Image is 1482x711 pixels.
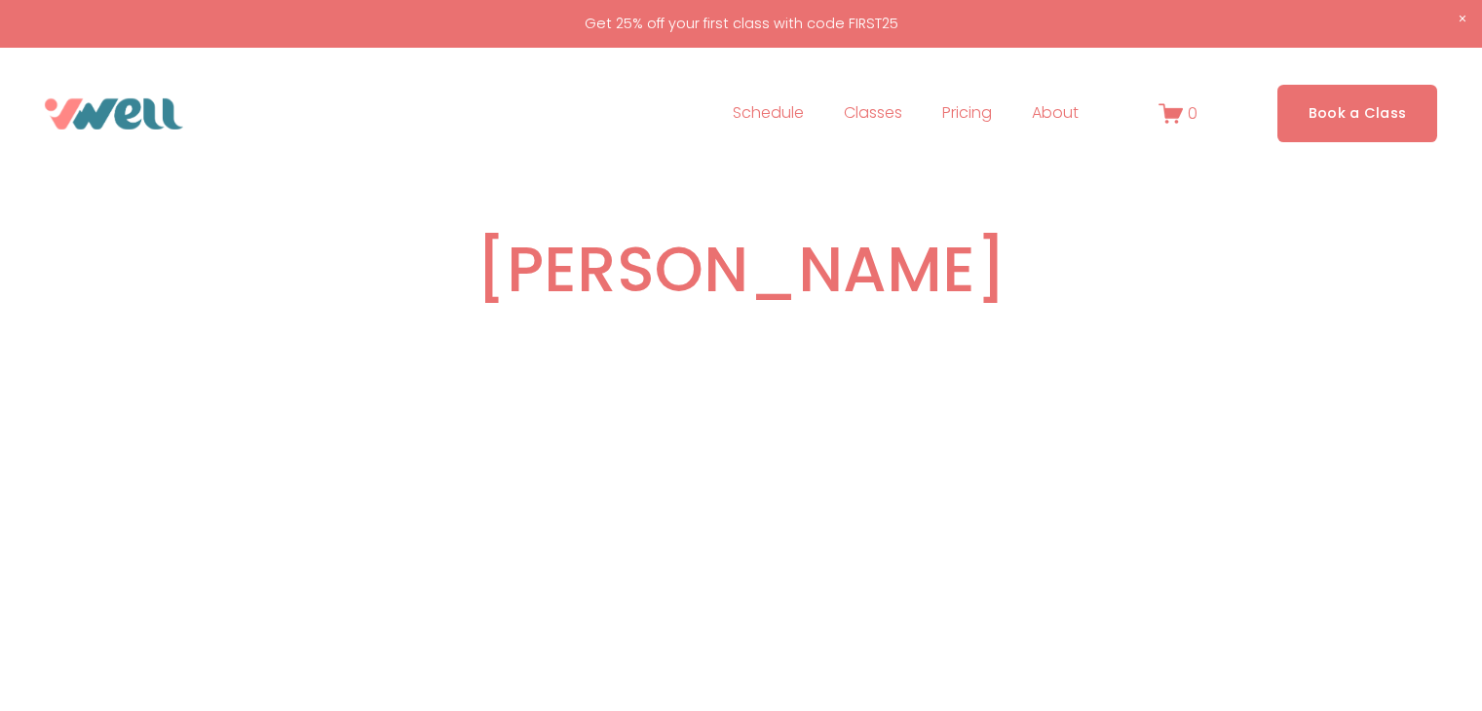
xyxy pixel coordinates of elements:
span: About [1032,99,1079,128]
a: folder dropdown [844,98,902,130]
a: folder dropdown [1032,98,1079,130]
span: 0 [1188,102,1197,125]
a: Book a Class [1277,85,1438,142]
img: VWell [45,98,183,130]
span: Classes [844,99,902,128]
h1: [PERSON_NAME] [157,232,1326,309]
a: Pricing [942,98,992,130]
a: 0 items in cart [1159,101,1197,126]
a: Schedule [733,98,804,130]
